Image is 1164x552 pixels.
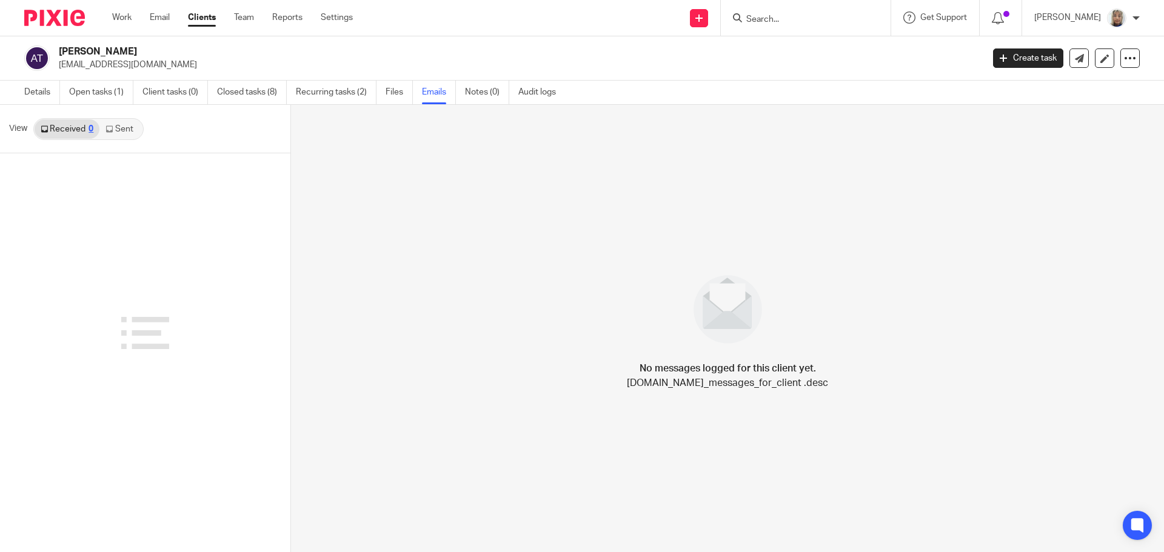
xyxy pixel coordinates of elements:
h4: No messages logged for this client yet. [640,361,816,376]
img: Sara%20Zdj%C4%99cie%20.jpg [1107,8,1126,28]
img: image [686,267,770,351]
a: Clients [188,12,216,24]
a: Team [234,12,254,24]
a: Notes (0) [465,81,509,104]
span: View [9,122,27,135]
a: Settings [321,12,353,24]
a: Emails [422,81,456,104]
p: [EMAIL_ADDRESS][DOMAIN_NAME] [59,59,975,71]
img: svg%3E [24,45,50,71]
input: Search [745,15,854,25]
a: Reports [272,12,303,24]
a: Audit logs [518,81,565,104]
a: Sent [99,119,142,139]
a: Recurring tasks (2) [296,81,376,104]
a: Client tasks (0) [142,81,208,104]
div: 0 [89,125,93,133]
a: Closed tasks (8) [217,81,287,104]
span: Get Support [920,13,967,22]
a: Files [386,81,413,104]
p: [PERSON_NAME] [1034,12,1101,24]
a: Open tasks (1) [69,81,133,104]
a: Work [112,12,132,24]
a: Received0 [35,119,99,139]
a: Create task [993,48,1063,68]
a: Email [150,12,170,24]
h2: [PERSON_NAME] [59,45,792,58]
img: Pixie [24,10,85,26]
p: [DOMAIN_NAME]_messages_for_client .desc [627,376,828,390]
a: Details [24,81,60,104]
